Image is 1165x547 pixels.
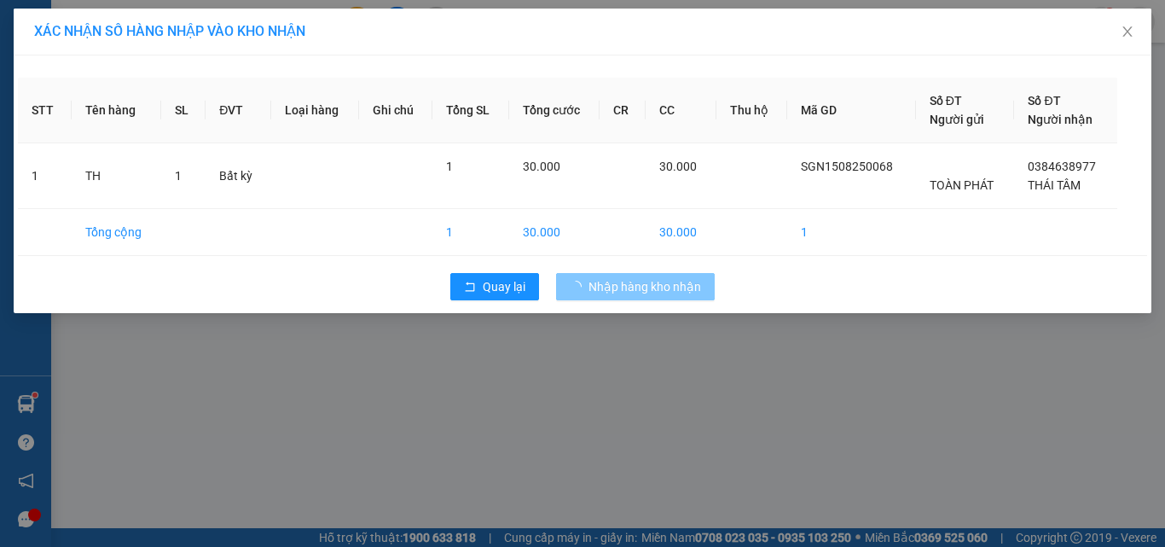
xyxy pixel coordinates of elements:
[206,78,271,143] th: ĐVT
[72,78,162,143] th: Tên hàng
[18,143,72,209] td: 1
[483,277,525,296] span: Quay lại
[450,273,539,300] button: rollbackQuay lại
[787,78,916,143] th: Mã GD
[1028,113,1093,126] span: Người nhận
[930,113,984,126] span: Người gửi
[509,209,600,256] td: 30.000
[111,73,284,97] div: 0707525698
[72,209,162,256] td: Tổng cộng
[161,78,206,143] th: SL
[1104,9,1151,56] button: Close
[1028,178,1081,192] span: THÁI TÂM
[1028,160,1096,173] span: 0384638977
[432,78,509,143] th: Tổng SL
[72,143,162,209] td: TH
[600,78,646,143] th: CR
[570,281,588,293] span: loading
[34,23,305,39] span: XÁC NHẬN SỐ HÀNG NHẬP VÀO KHO NHẬN
[14,15,99,35] div: Trà Cú
[930,94,962,108] span: Số ĐT
[801,160,893,173] span: SGN1508250068
[787,209,916,256] td: 1
[271,78,359,143] th: Loại hàng
[464,281,476,294] span: rollback
[588,277,701,296] span: Nhập hàng kho nhận
[108,112,132,130] span: CC :
[111,15,152,32] span: Nhận:
[716,78,787,143] th: Thu hộ
[1121,25,1134,38] span: close
[446,160,453,173] span: 1
[14,16,41,34] span: Gửi:
[18,78,72,143] th: STT
[646,78,716,143] th: CC
[206,143,271,209] td: Bất kỳ
[523,160,560,173] span: 30.000
[175,169,182,183] span: 1
[108,108,286,131] div: 30.000
[432,209,509,256] td: 1
[111,15,284,53] div: [GEOGRAPHIC_DATA]
[556,273,715,300] button: Nhập hàng kho nhận
[1028,94,1060,108] span: Số ĐT
[111,53,284,73] div: LINH
[509,78,600,143] th: Tổng cước
[930,178,994,192] span: TOÀN PHÁT
[659,160,697,173] span: 30.000
[646,209,716,256] td: 30.000
[359,78,432,143] th: Ghi chú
